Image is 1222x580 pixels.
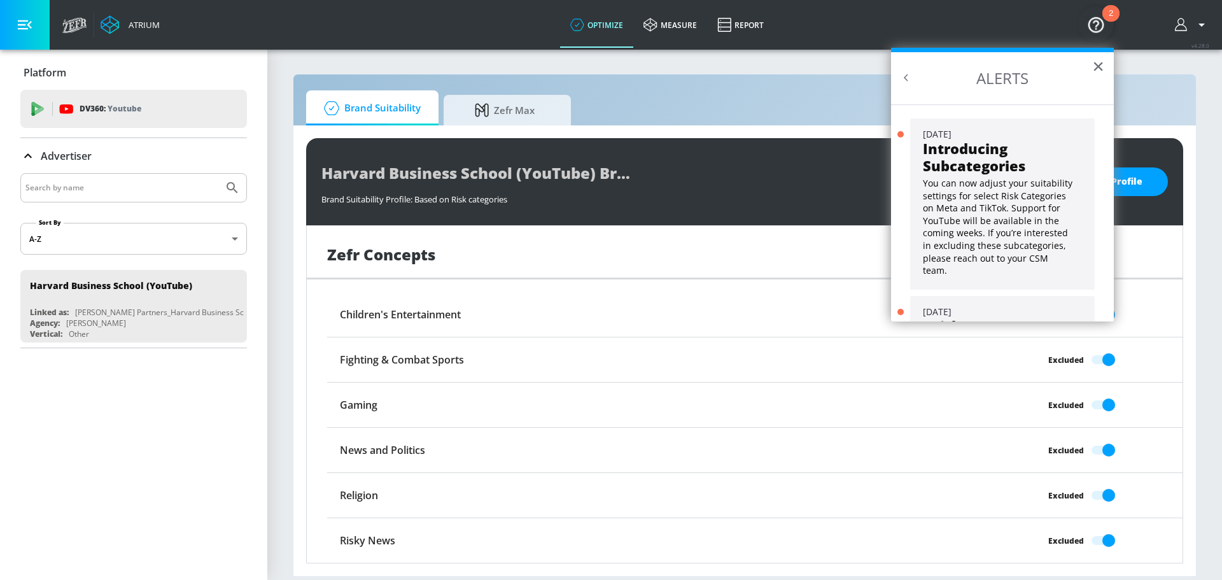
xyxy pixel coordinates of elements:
[340,443,425,457] h6: News and Politics
[80,102,141,116] p: DV360:
[891,48,1114,322] div: Resource Center
[30,329,62,339] div: Vertical:
[20,55,247,90] div: Platform
[456,95,553,125] span: Zefr Max
[20,173,247,348] div: Advertiser
[20,223,247,255] div: A-Z
[1191,42,1209,49] span: v 4.28.0
[923,139,1025,174] strong: Introducing Subcategories
[923,316,1041,352] strong: "Risky News" Youtube Setting
[25,180,218,196] input: Search by name
[319,93,421,124] span: Brand Suitability
[1109,13,1113,30] div: 2
[20,270,247,343] div: Harvard Business School (YouTube)Linked as:[PERSON_NAME] Partners_Harvard Business School _Canada...
[327,244,435,265] h1: Zefr Concepts
[69,329,89,339] div: Other
[1092,56,1104,76] button: Close
[891,52,1114,104] h2: ALERTS
[340,534,395,548] h6: Risky News
[923,306,1082,318] div: [DATE]
[75,307,353,318] div: [PERSON_NAME] Partners_Harvard Business School _Canada_YouTube_DV360
[36,218,64,227] label: Sort By
[30,307,69,318] div: Linked as:
[340,398,377,412] h6: Gaming
[1078,6,1114,42] button: Open Resource Center, 2 new notifications
[340,353,464,367] h6: Fighting & Combat Sports
[340,488,378,502] h6: Religion
[321,187,1037,205] div: Brand Suitability Profile: Based on Risk categories
[20,138,247,174] div: Advertiser
[923,177,1072,277] p: You can now adjust your suitability settings for select Risk Categories on Meta and TikTok. Suppo...
[123,19,160,31] div: Atrium
[900,71,913,84] button: Back to Resource Center Home
[340,308,461,322] h6: Children's Entertainment
[30,318,60,329] div: Agency:
[707,2,774,48] a: Report
[923,128,1082,141] div: [DATE]
[101,15,160,34] a: Atrium
[633,2,707,48] a: measure
[108,102,141,115] p: Youtube
[20,90,247,128] div: DV360: Youtube
[41,149,92,163] p: Advertiser
[66,318,126,329] div: [PERSON_NAME]
[30,279,192,292] div: Harvard Business School (YouTube)
[24,66,66,80] p: Platform
[20,265,247,348] nav: list of Advertiser
[560,2,633,48] a: optimize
